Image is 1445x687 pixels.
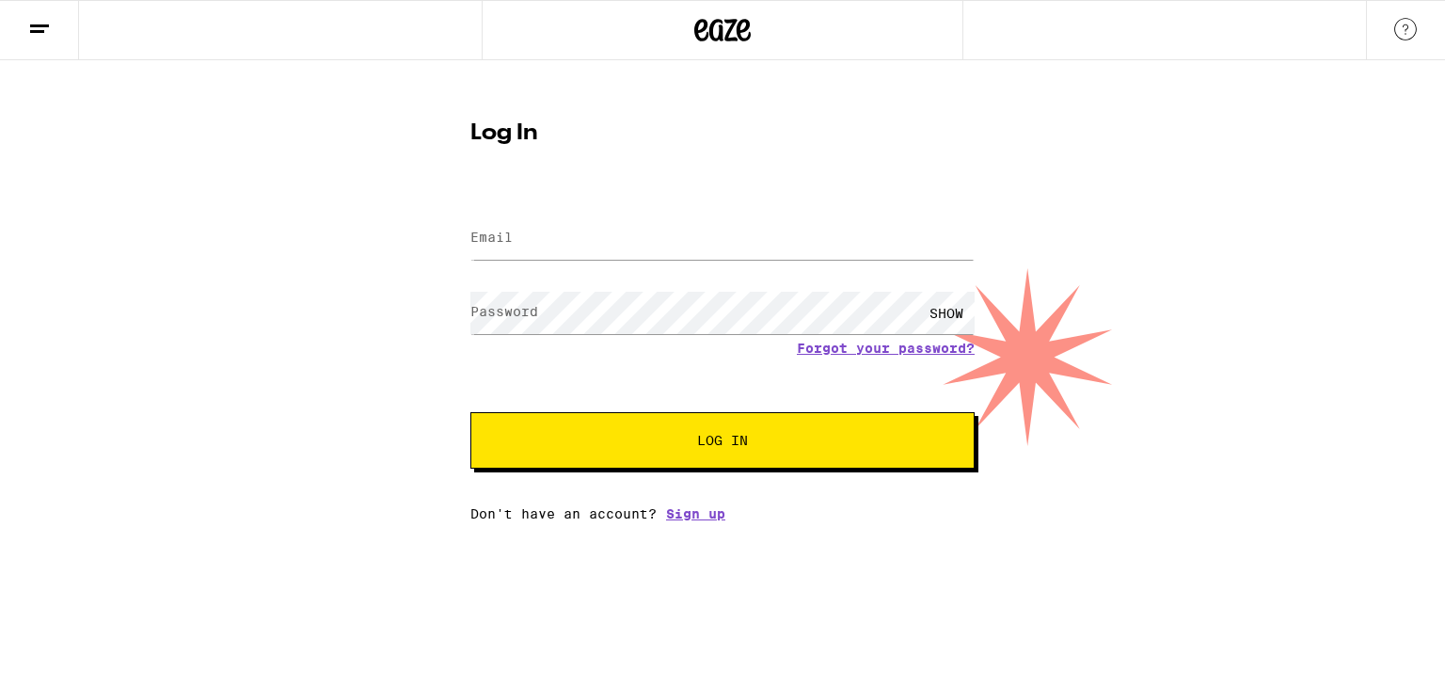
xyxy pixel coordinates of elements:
div: Don't have an account? [470,506,975,521]
span: Log In [697,434,748,447]
input: Email [470,217,975,260]
div: SHOW [918,292,975,334]
label: Password [470,304,538,319]
button: Log In [470,412,975,469]
h1: Log In [470,122,975,145]
label: Email [470,230,513,245]
a: Forgot your password? [797,341,975,356]
a: Sign up [666,506,725,521]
